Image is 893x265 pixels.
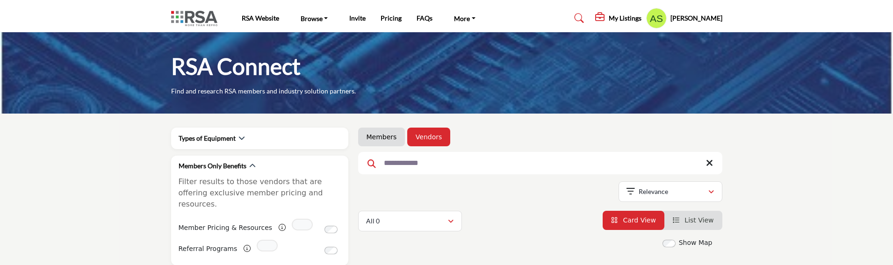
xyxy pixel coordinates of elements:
[639,187,668,196] p: Relevance
[609,14,641,22] h5: My Listings
[619,181,722,202] button: Relevance
[417,14,432,22] a: FAQs
[242,14,279,22] a: RSA Website
[324,247,338,254] input: Switch to Referral Programs
[664,211,722,230] li: List View
[670,14,722,23] h5: [PERSON_NAME]
[179,161,246,171] h2: Members Only Benefits
[366,216,380,226] p: All 0
[684,216,713,224] span: List View
[595,13,641,24] div: My Listings
[416,132,442,142] a: Vendors
[324,226,338,233] input: Switch to Member Pricing & Resources
[447,12,482,25] a: More
[623,216,655,224] span: Card View
[179,220,273,236] label: Member Pricing & Resources
[367,132,397,142] a: Members
[611,216,656,224] a: View Card
[294,12,335,25] a: Browse
[179,134,236,143] h2: Types of Equipment
[673,216,714,224] a: View List
[565,11,590,26] a: Search
[358,211,462,231] button: All 0
[179,241,238,257] label: Referral Programs
[679,238,713,248] label: Show Map
[349,14,366,22] a: Invite
[603,211,664,230] li: Card View
[358,152,722,174] input: Search Keyword
[179,176,341,210] p: Filter results to those vendors that are offering exclusive member pricing and resources.
[171,86,356,96] p: Find and research RSA members and industry solution partners.
[646,8,667,29] button: Show hide supplier dropdown
[171,11,222,26] img: Site Logo
[381,14,402,22] a: Pricing
[171,52,301,81] h1: RSA Connect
